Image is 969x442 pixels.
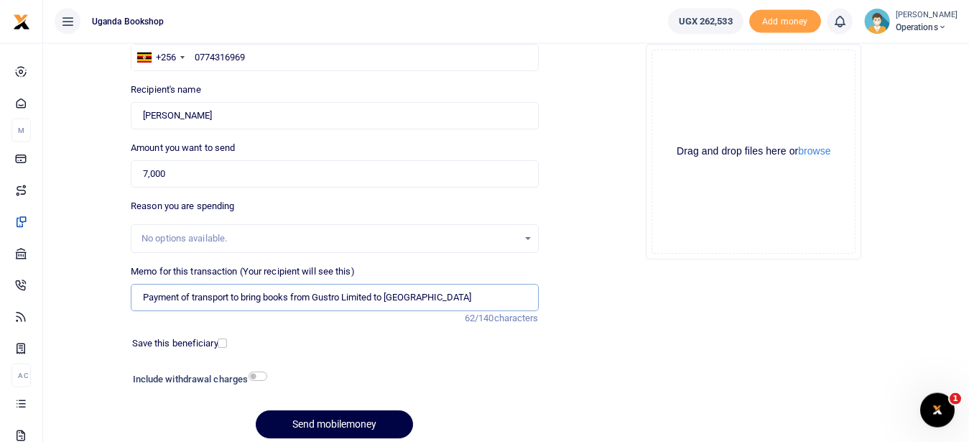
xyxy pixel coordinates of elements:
input: Enter phone number [131,44,538,71]
h6: Include withdrawal charges [133,374,261,385]
button: browse [798,146,830,156]
label: Save this beneficiary [132,336,218,351]
span: 62/140 [465,313,494,323]
a: UGX 262,533 [668,9,743,34]
span: UGX 262,533 [679,14,733,29]
label: Memo for this transaction (Your recipient will see this) [131,264,355,279]
li: Wallet ballance [662,9,749,34]
div: No options available. [142,231,517,246]
img: profile-user [864,9,890,34]
small: [PERSON_NAME] [896,9,958,22]
li: M [11,119,31,142]
input: Enter extra information [131,284,538,311]
a: profile-user [PERSON_NAME] Operations [864,9,958,34]
span: Add money [749,10,821,34]
label: Amount you want to send [131,141,235,155]
a: Add money [749,15,821,26]
label: Reason you are spending [131,199,234,213]
button: Send mobilemoney [256,410,413,438]
div: Drag and drop files here or [652,144,855,158]
div: +256 [156,50,176,65]
li: Ac [11,364,31,387]
label: Recipient's name [131,83,201,97]
span: Uganda bookshop [86,15,170,28]
a: logo-small logo-large logo-large [13,16,30,27]
li: Toup your wallet [749,10,821,34]
iframe: Intercom live chat [920,393,955,428]
div: File Uploader [646,44,861,259]
div: Uganda: +256 [131,45,189,70]
img: logo-small [13,14,30,31]
span: Operations [896,21,958,34]
input: UGX [131,160,538,188]
span: 1 [950,393,961,405]
input: Loading name... [131,102,538,129]
span: characters [494,313,539,323]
